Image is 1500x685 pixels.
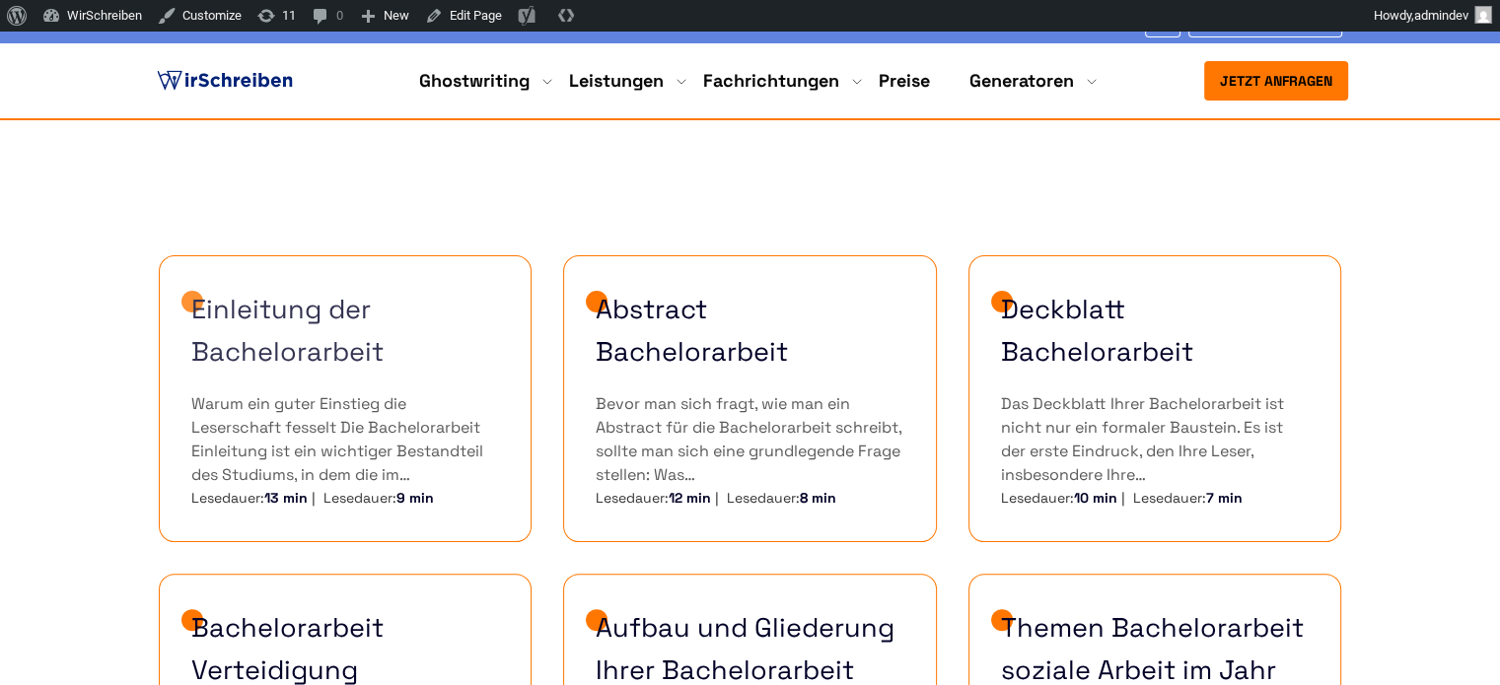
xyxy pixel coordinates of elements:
strong: 12 min [669,489,711,507]
div: Lesedauer: ❘ Lesedauer: [191,487,500,509]
a: Fachrichtungen [703,69,839,93]
p: Bevor man sich fragt, wie man ein Abstract für die Bachelorarbeit schreibt, sollte man sich eine ... [596,392,904,487]
span: admindev [1414,8,1468,23]
a: Abstract Bachelorarbeit [596,288,904,373]
a: Leistungen [569,69,664,93]
strong: 10 min [1074,489,1117,507]
a: Generatoren [969,69,1074,93]
strong: 13 min [264,489,308,507]
strong: 9 min [396,489,434,507]
div: Lesedauer: ❘ Lesedauer: [596,487,904,509]
a: Deckblatt Bachelorarbeit [1001,288,1310,373]
div: Lesedauer: ❘ Lesedauer: [1001,487,1310,509]
p: Das Deckblatt Ihrer Bachelorarbeit ist nicht nur ein formaler Baustein. Es ist der erste Eindruck... [1001,392,1310,487]
strong: 7 min [1206,489,1243,507]
a: Preise [879,69,930,92]
a: Einleitung der Bachelorarbeit [191,288,500,373]
a: Ghostwriting [419,69,530,93]
strong: 8 min [800,489,836,507]
img: logo ghostwriter-österreich [153,66,297,96]
p: Warum ein guter Einstieg die Leserschaft fesselt Die Bachelorarbeit Einleitung ist ein wichtiger ... [191,392,500,487]
button: Jetzt anfragen [1204,61,1348,101]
